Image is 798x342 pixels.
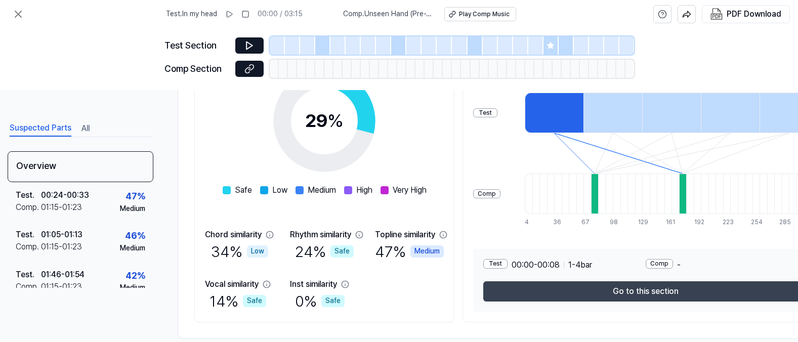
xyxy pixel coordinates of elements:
[16,201,41,213] div: Comp .
[553,218,561,227] div: 36
[16,229,41,241] div: Test .
[330,245,354,258] div: Safe
[327,110,344,132] span: %
[375,241,444,262] div: 47 %
[308,184,336,196] span: Medium
[41,229,82,241] div: 01:05 - 01:13
[125,269,145,283] div: 42 %
[653,5,671,23] button: help
[164,38,229,53] div: Test Section
[512,259,560,271] span: 00:00 - 00:08
[305,107,344,135] div: 29
[8,151,153,182] div: Overview
[356,184,372,196] span: High
[16,241,41,253] div: Comp .
[120,243,145,253] div: Medium
[410,245,444,258] div: Medium
[290,229,351,241] div: Rhythm similarity
[41,189,89,201] div: 00:24 - 00:33
[166,9,217,19] span: Test . In my head
[444,7,516,21] button: Play Comp Music
[708,6,783,23] button: PDF Download
[247,245,268,258] div: Low
[41,269,85,281] div: 01:46 - 01:54
[568,259,592,271] span: 1 - 4 bar
[243,295,266,307] div: Safe
[125,189,145,204] div: 47 %
[41,201,82,213] div: 01:15 - 01:23
[343,9,432,19] span: Comp . Unseen Hand (Pre-Version)
[290,278,337,290] div: Inst similarity
[16,189,41,201] div: Test .
[666,218,674,227] div: 161
[164,62,229,76] div: Comp Section
[473,189,500,199] div: Comp
[473,108,497,118] div: Test
[120,204,145,214] div: Medium
[41,281,82,293] div: 01:15 - 01:23
[727,8,781,21] div: PDF Download
[81,120,90,137] button: All
[295,241,354,262] div: 24 %
[682,10,691,19] img: share
[295,290,345,312] div: 0 %
[321,295,345,307] div: Safe
[16,281,41,293] div: Comp .
[646,259,673,269] div: Comp
[658,9,667,19] svg: help
[779,218,787,227] div: 285
[393,184,427,196] span: Very High
[205,278,259,290] div: Vocal similarity
[581,218,589,227] div: 67
[375,229,435,241] div: Topline similarity
[272,184,287,196] span: Low
[235,184,252,196] span: Safe
[751,218,759,227] div: 254
[125,229,145,243] div: 46 %
[610,218,617,227] div: 98
[209,290,266,312] div: 14 %
[459,10,510,19] div: Play Comp Music
[638,218,646,227] div: 129
[258,9,303,19] div: 00:00 / 03:15
[205,229,262,241] div: Chord similarity
[16,269,41,281] div: Test .
[483,259,508,269] div: Test
[525,218,532,227] div: 4
[723,218,730,227] div: 223
[10,120,71,137] button: Suspected Parts
[211,241,268,262] div: 34 %
[694,218,702,227] div: 192
[120,283,145,293] div: Medium
[41,241,82,253] div: 01:15 - 01:23
[710,8,723,20] img: PDF Download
